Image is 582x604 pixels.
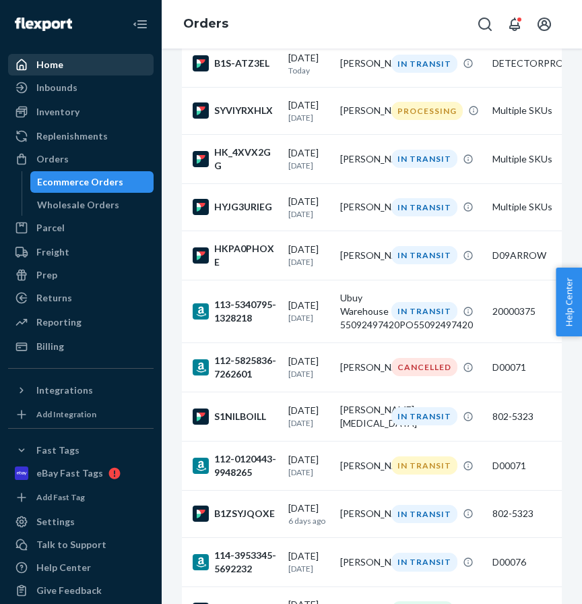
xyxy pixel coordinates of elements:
[391,198,457,216] div: IN TRANSIT
[8,440,154,461] button: Fast Tags
[288,51,329,76] div: [DATE]
[36,152,69,166] div: Orders
[335,183,387,231] td: [PERSON_NAME]
[15,18,72,31] img: Flexport logo
[391,55,457,73] div: IN TRANSIT
[183,16,228,31] a: Orders
[193,354,278,381] div: 112-5825836-7262601
[288,299,329,324] div: [DATE]
[288,404,329,429] div: [DATE]
[193,452,278,479] div: 112-0120443-9948265
[36,58,63,71] div: Home
[193,298,278,325] div: 113-5340795-1328218
[501,11,528,38] button: Open notifications
[335,538,387,587] td: [PERSON_NAME]
[36,81,77,94] div: Inbounds
[288,98,329,123] div: [DATE]
[8,557,154,578] a: Help Center
[36,444,79,457] div: Fast Tags
[391,302,457,320] div: IN TRANSIT
[556,268,582,336] button: Help Center
[391,407,457,425] div: IN TRANSIT
[193,146,278,173] div: HK_4XVX2GG
[193,506,278,522] div: B1ZSYJQOXE
[288,368,329,380] p: [DATE]
[127,11,154,38] button: Close Navigation
[36,105,79,119] div: Inventory
[37,198,119,212] div: Wholesale Orders
[36,340,64,353] div: Billing
[193,242,278,269] div: HKPA0PHOXE
[36,584,102,597] div: Give Feedback
[8,241,154,263] a: Freight
[335,392,387,441] td: [PERSON_NAME][MEDICAL_DATA]
[288,112,329,123] p: [DATE]
[37,175,123,189] div: Ecommerce Orders
[36,291,72,305] div: Returns
[288,417,329,429] p: [DATE]
[8,489,154,506] a: Add Fast Tag
[288,563,329,574] p: [DATE]
[8,264,154,286] a: Prep
[8,54,154,75] a: Home
[335,441,387,490] td: [PERSON_NAME]
[531,11,558,38] button: Open account menu
[8,462,154,484] a: eBay Fast Tags
[8,217,154,239] a: Parcel
[391,150,457,168] div: IN TRANSIT
[36,315,82,329] div: Reporting
[391,102,463,120] div: PROCESSING
[335,134,387,183] td: [PERSON_NAME]
[288,65,329,76] p: Today
[335,231,387,280] td: [PERSON_NAME]
[288,453,329,478] div: [DATE]
[193,549,278,576] div: 114-3953345-5692232
[8,511,154,533] a: Settings
[36,221,65,235] div: Parcel
[193,199,278,215] div: HYJG3URIEG
[8,534,154,555] a: Talk to Support
[288,256,329,268] p: [DATE]
[288,146,329,171] div: [DATE]
[8,77,154,98] a: Inbounds
[288,355,329,380] div: [DATE]
[8,336,154,357] a: Billing
[8,311,154,333] a: Reporting
[36,129,108,143] div: Replenishments
[391,505,457,523] div: IN TRANSIT
[30,171,154,193] a: Ecommerce Orders
[36,538,106,551] div: Talk to Support
[36,409,96,420] div: Add Integration
[288,208,329,220] p: [DATE]
[335,87,387,134] td: [PERSON_NAME]
[288,160,329,171] p: [DATE]
[335,342,387,392] td: [PERSON_NAME]
[193,102,278,119] div: SYVIYRXHLX
[36,515,75,528] div: Settings
[8,406,154,423] a: Add Integration
[8,101,154,123] a: Inventory
[391,456,457,475] div: IN TRANSIT
[288,243,329,268] div: [DATE]
[335,40,387,87] td: [PERSON_NAME]
[335,490,387,537] td: [PERSON_NAME]
[288,515,329,526] p: 6 days ago
[391,246,457,264] div: IN TRANSIT
[8,148,154,170] a: Orders
[472,11,498,38] button: Open Search Box
[36,466,103,480] div: eBay Fast Tags
[8,380,154,401] button: Integrations
[8,287,154,309] a: Returns
[36,268,57,282] div: Prep
[36,245,69,259] div: Freight
[391,358,457,376] div: CANCELLED
[288,466,329,478] p: [DATE]
[193,409,278,425] div: S1NILBOILL
[288,195,329,220] div: [DATE]
[8,580,154,601] button: Give Feedback
[288,312,329,324] p: [DATE]
[36,561,91,574] div: Help Center
[288,549,329,574] div: [DATE]
[288,502,329,526] div: [DATE]
[172,5,239,44] ol: breadcrumbs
